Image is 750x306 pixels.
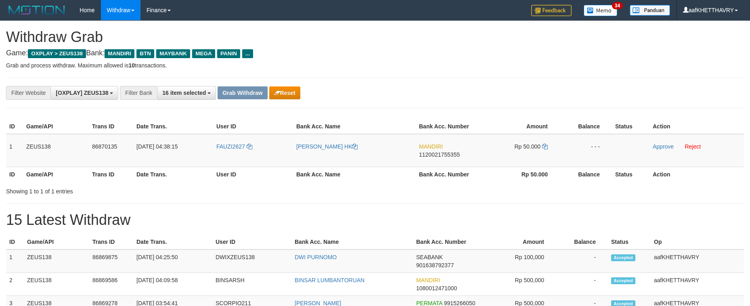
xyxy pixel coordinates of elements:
[515,143,541,150] span: Rp 50.000
[651,273,744,296] td: aafKHETTHAVRY
[23,134,89,167] td: ZEUS138
[419,143,443,150] span: MANDIRI
[24,235,89,249] th: Game/API
[24,249,89,273] td: ZEUS138
[612,167,649,182] th: Status
[479,235,556,249] th: Amount
[212,273,291,296] td: BINSARSH
[218,86,267,99] button: Grab Withdraw
[556,249,608,273] td: -
[156,49,190,58] span: MAYBANK
[56,90,108,96] span: [OXPLAY] ZEUS138
[649,119,744,134] th: Action
[295,277,365,283] a: BINSAR LUMBANTORUAN
[216,143,245,150] span: FAUZI2627
[630,5,670,16] img: panduan.png
[291,235,413,249] th: Bank Acc. Name
[6,61,744,69] p: Grab and process withdraw. Maximum allowed is transactions.
[651,235,744,249] th: Op
[136,143,178,150] span: [DATE] 04:38:15
[213,119,293,134] th: User ID
[23,119,89,134] th: Game/API
[6,29,744,45] h1: Withdraw Grab
[269,86,300,99] button: Reset
[89,249,133,273] td: 86869875
[612,119,649,134] th: Status
[28,49,86,58] span: OXPLAY > ZEUS138
[295,254,337,260] a: DWI PURNOMO
[611,254,635,261] span: Accepted
[6,49,744,57] h4: Game: Bank:
[157,86,216,100] button: 16 item selected
[133,119,213,134] th: Date Trans.
[416,277,440,283] span: MANDIRI
[416,119,482,134] th: Bank Acc. Number
[612,2,623,9] span: 34
[242,49,253,58] span: ...
[6,235,24,249] th: ID
[685,143,701,150] a: Reject
[560,167,612,182] th: Balance
[584,5,618,16] img: Button%20Memo.svg
[479,249,556,273] td: Rp 100,000
[89,119,133,134] th: Trans ID
[128,62,135,69] strong: 10
[413,235,479,249] th: Bank Acc. Number
[92,143,117,150] span: 86870135
[133,167,213,182] th: Date Trans.
[482,167,560,182] th: Rp 50.000
[192,49,215,58] span: MEGA
[6,249,24,273] td: 1
[50,86,118,100] button: [OXPLAY] ZEUS138
[216,143,252,150] a: FAUZI2627
[531,5,572,16] img: Feedback.jpg
[608,235,651,249] th: Status
[6,167,23,182] th: ID
[213,167,293,182] th: User ID
[479,273,556,296] td: Rp 500,000
[611,277,635,284] span: Accepted
[419,151,460,158] span: Copy 1120021755355 to clipboard
[120,86,157,100] div: Filter Bank
[556,273,608,296] td: -
[212,235,291,249] th: User ID
[133,249,212,273] td: [DATE] 04:25:50
[293,167,416,182] th: Bank Acc. Name
[6,119,23,134] th: ID
[6,273,24,296] td: 2
[296,143,358,150] a: [PERSON_NAME] HK
[556,235,608,249] th: Balance
[6,4,67,16] img: MOTION_logo.png
[560,119,612,134] th: Balance
[24,273,89,296] td: ZEUS138
[416,167,482,182] th: Bank Acc. Number
[416,254,443,260] span: SEABANK
[217,49,240,58] span: PANIN
[105,49,134,58] span: MANDIRI
[653,143,674,150] a: Approve
[6,134,23,167] td: 1
[89,235,133,249] th: Trans ID
[560,134,612,167] td: - - -
[133,273,212,296] td: [DATE] 04:09:58
[482,119,560,134] th: Amount
[6,86,50,100] div: Filter Website
[6,212,744,228] h1: 15 Latest Withdraw
[89,273,133,296] td: 86869586
[89,167,133,182] th: Trans ID
[212,249,291,273] td: DWIXZEUS138
[6,184,306,195] div: Showing 1 to 1 of 1 entries
[162,90,206,96] span: 16 item selected
[542,143,548,150] a: Copy 50000 to clipboard
[293,119,416,134] th: Bank Acc. Name
[651,249,744,273] td: aafKHETTHAVRY
[136,49,154,58] span: BTN
[416,262,454,268] span: Copy 901638792377 to clipboard
[416,285,457,291] span: Copy 1080012471000 to clipboard
[133,235,212,249] th: Date Trans.
[23,167,89,182] th: Game/API
[649,167,744,182] th: Action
